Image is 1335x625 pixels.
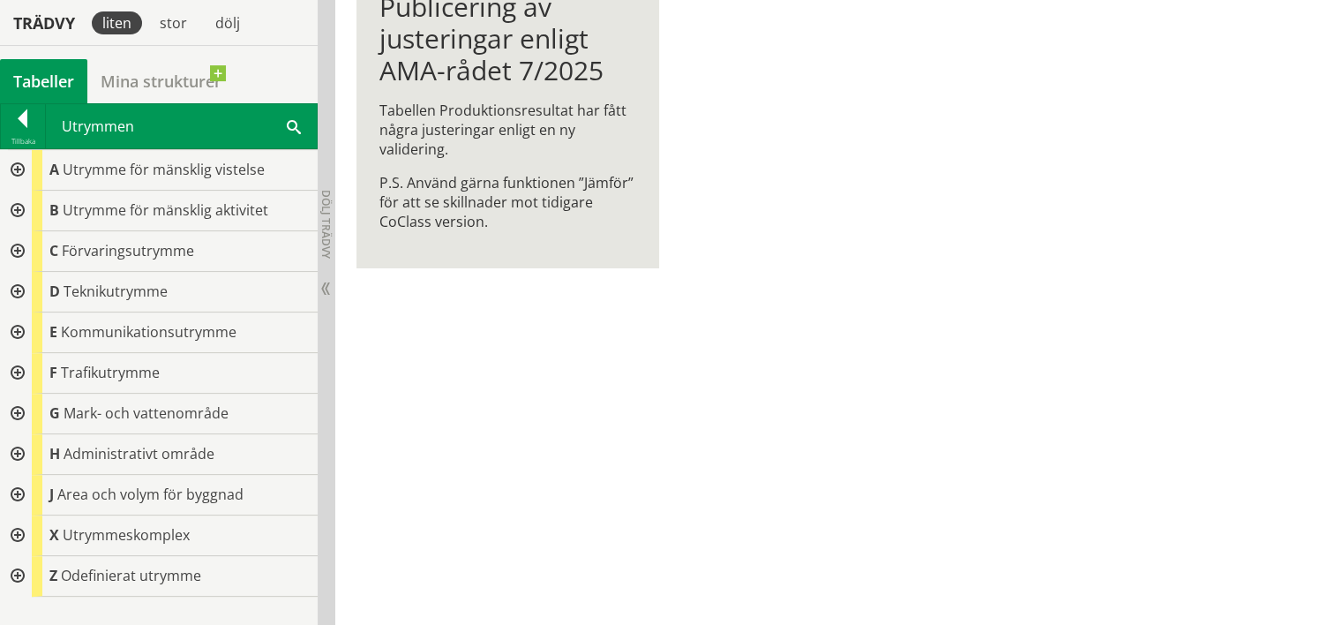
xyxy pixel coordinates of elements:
span: Utrymme för mänsklig aktivitet [63,200,268,220]
span: D [49,282,60,301]
span: A [49,160,59,179]
span: Area och volym för byggnad [57,485,244,504]
div: Trädvy [4,13,85,33]
div: liten [92,11,142,34]
span: Z [49,566,57,585]
span: Teknikutrymme [64,282,168,301]
span: G [49,403,60,423]
span: Utrymme för mänsklig vistelse [63,160,265,179]
div: dölj [205,11,251,34]
div: Utrymmen [46,104,317,148]
span: Utrymmeskomplex [63,525,190,545]
span: Odefinierat utrymme [61,566,201,585]
div: Tillbaka [1,134,45,148]
a: Mina strukturer [87,59,235,103]
div: stor [149,11,198,34]
span: X [49,525,59,545]
span: Administrativt område [64,444,214,463]
span: Mark- och vattenområde [64,403,229,423]
span: B [49,200,59,220]
span: E [49,322,57,342]
span: Kommunikationsutrymme [61,322,236,342]
span: Sök i tabellen [287,117,301,135]
p: P.S. Använd gärna funktionen ”Jämför” för att se skillnader mot tidigare CoClass version. [379,173,637,231]
span: Dölj trädvy [319,190,334,259]
span: Förvaringsutrymme [62,241,194,260]
span: C [49,241,58,260]
span: H [49,444,60,463]
span: Trafikutrymme [61,363,160,382]
span: J [49,485,54,504]
span: F [49,363,57,382]
p: Tabellen Produktionsresultat har fått några justeringar enligt en ny validering. [379,101,637,159]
